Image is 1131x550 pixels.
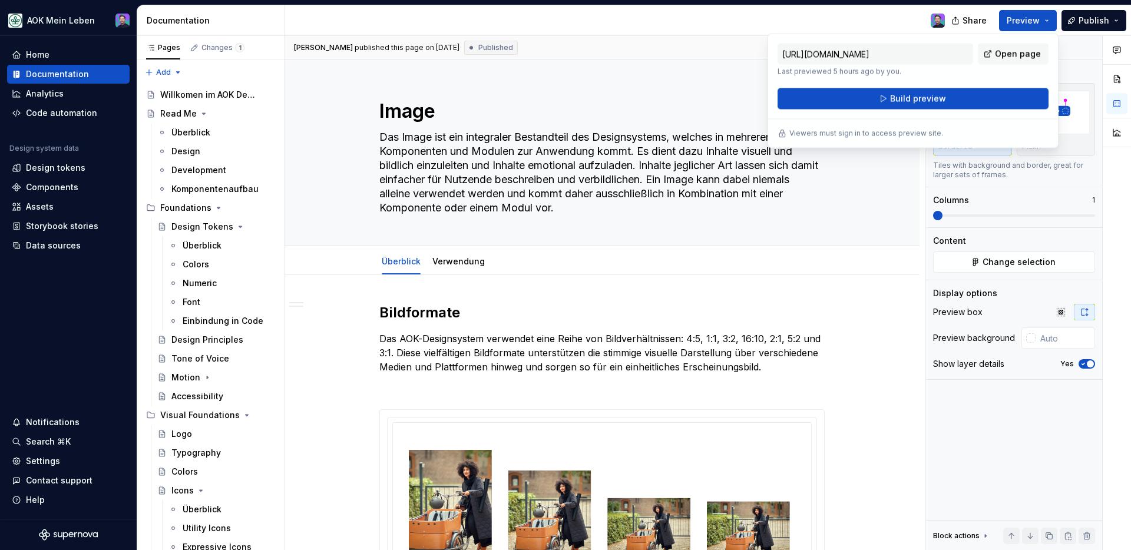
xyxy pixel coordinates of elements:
[171,353,229,365] div: Tone of Voice
[1060,359,1074,369] label: Yes
[153,425,279,443] a: Logo
[933,528,990,544] div: Block actions
[153,368,279,387] a: Motion
[2,8,134,33] button: AOK Mein LebenSamuel
[171,221,233,233] div: Design Tokens
[26,68,89,80] div: Documentation
[26,201,54,213] div: Assets
[983,256,1056,268] span: Change selection
[7,452,130,471] a: Settings
[171,183,259,195] div: Komponentenaufbau
[978,44,1049,65] a: Open page
[160,202,211,214] div: Foundations
[153,161,279,180] a: Development
[1061,10,1126,31] button: Publish
[933,161,1095,180] div: Tiles with background and border, great for larger sets of frames.
[428,249,490,273] div: Verwendung
[26,88,64,100] div: Analytics
[160,89,257,101] div: Willkomen im AOK Designsystem!
[377,128,822,217] textarea: Das Image ist ein integraler Bestandteil des Designsystems, welches in mehreren Komponenten und M...
[933,251,1095,273] button: Change selection
[933,287,997,299] div: Display options
[171,164,226,176] div: Development
[171,127,210,138] div: Überblick
[26,181,78,193] div: Components
[153,142,279,161] a: Design
[478,43,513,52] span: Published
[201,43,244,52] div: Changes
[26,240,81,251] div: Data sources
[933,358,1004,370] div: Show layer details
[963,15,987,26] span: Share
[153,217,279,236] a: Design Tokens
[171,485,194,496] div: Icons
[778,88,1049,110] button: Build preview
[933,235,966,247] div: Content
[171,428,192,440] div: Logo
[1079,15,1109,26] span: Publish
[156,68,171,77] span: Add
[7,432,130,451] button: Search ⌘K
[141,198,279,217] div: Foundations
[377,249,425,273] div: Überblick
[26,49,49,61] div: Home
[7,158,130,177] a: Design tokens
[153,462,279,481] a: Colors
[1007,15,1040,26] span: Preview
[164,293,279,312] a: Font
[27,15,95,26] div: AOK Mein Leben
[7,491,130,509] button: Help
[141,406,279,425] div: Visual Foundations
[1036,327,1095,349] input: Auto
[778,67,973,77] p: Last previewed 5 hours ago by you.
[26,107,97,119] div: Code automation
[999,10,1057,31] button: Preview
[160,409,240,421] div: Visual Foundations
[183,277,217,289] div: Numeric
[235,43,244,52] span: 1
[379,332,825,374] p: Das AOK-Designsystem verwendet eine Reihe von Bildverhältnissen: 4:5, 1:1, 3:2, 16:10, 2:1, 5:2 u...
[382,256,421,266] a: Überblick
[7,197,130,216] a: Assets
[164,312,279,330] a: Einbindung in Code
[789,129,943,138] p: Viewers must sign in to access preview site.
[153,387,279,406] a: Accessibility
[7,217,130,236] a: Storybook stories
[147,15,279,26] div: Documentation
[39,529,98,541] svg: Supernova Logo
[7,65,130,84] a: Documentation
[7,236,130,255] a: Data sources
[153,330,279,349] a: Design Principles
[183,315,263,327] div: Einbindung in Code
[171,447,221,459] div: Typography
[153,180,279,198] a: Komponentenaufbau
[146,43,180,52] div: Pages
[26,162,85,174] div: Design tokens
[377,97,822,125] textarea: Image
[164,500,279,519] a: Überblick
[9,144,79,153] div: Design system data
[153,481,279,500] a: Icons
[7,178,130,197] a: Components
[171,334,243,346] div: Design Principles
[294,43,353,52] span: [PERSON_NAME]
[171,466,198,478] div: Colors
[26,436,71,448] div: Search ⌘K
[171,390,223,402] div: Accessibility
[164,519,279,538] a: Utility Icons
[26,416,80,428] div: Notifications
[933,306,983,318] div: Preview box
[7,471,130,490] button: Contact support
[931,14,945,28] img: Samuel
[153,349,279,368] a: Tone of Voice
[171,145,200,157] div: Design
[933,531,980,541] div: Block actions
[115,14,130,28] img: Samuel
[183,240,221,251] div: Überblick
[26,475,92,486] div: Contact support
[1092,196,1095,205] p: 1
[7,45,130,64] a: Home
[141,104,279,123] a: Read Me
[8,14,22,28] img: df5db9ef-aba0-4771-bf51-9763b7497661.png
